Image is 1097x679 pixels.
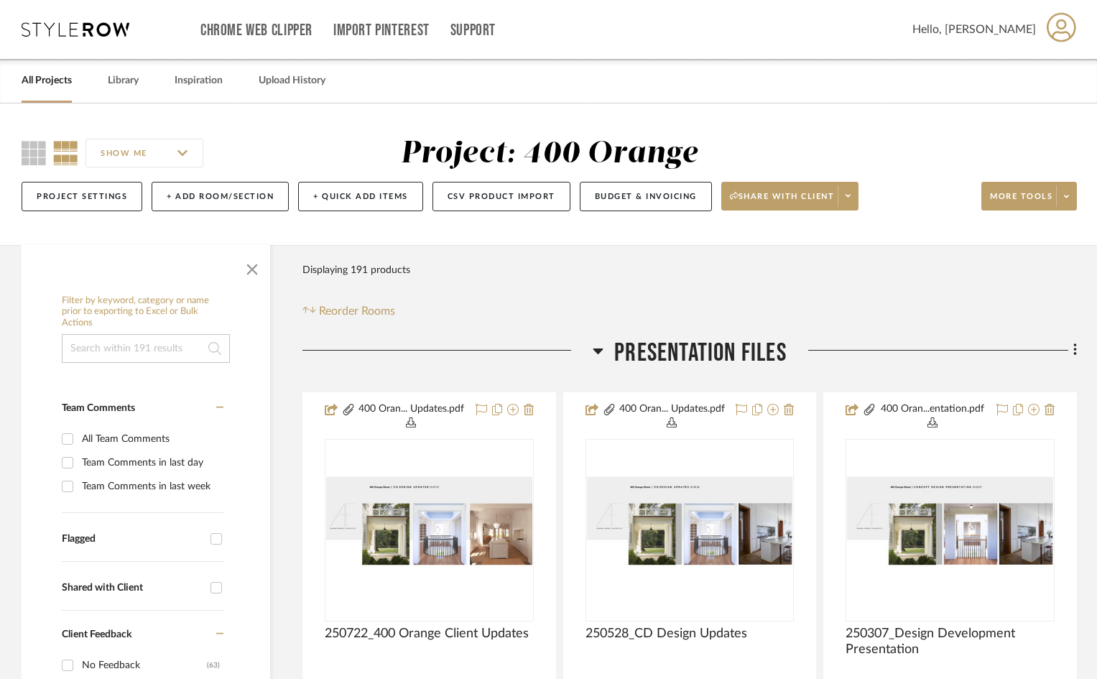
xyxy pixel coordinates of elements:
[325,626,529,642] span: 250722_400 Orange Client Updates
[616,402,728,432] button: 400 Oran... Updates.pdf
[333,24,430,37] a: Import Pinterest
[614,338,787,369] span: Presentation Files
[730,191,835,213] span: Share with client
[207,654,220,677] div: (63)
[62,533,203,545] div: Flagged
[325,440,533,621] div: 0
[152,182,289,211] button: + Add Room/Section
[981,182,1077,211] button: More tools
[62,582,203,594] div: Shared with Client
[298,182,423,211] button: + Quick Add Items
[62,295,230,329] h6: Filter by keyword, category or name prior to exporting to Excel or Bulk Actions
[450,24,496,37] a: Support
[259,71,325,91] a: Upload History
[587,463,793,596] img: 250528_CD Design Updates
[62,334,230,363] input: Search within 191 results
[876,402,988,432] button: 400 Oran...entation.pdf
[82,428,220,451] div: All Team Comments
[22,182,142,211] button: Project Settings
[302,256,410,285] div: Displaying 191 products
[846,626,1055,657] span: 250307_Design Development Presentation
[401,139,698,169] div: Project: 400 Orange
[82,654,207,677] div: No Feedback
[721,182,859,211] button: Share with client
[82,451,220,474] div: Team Comments in last day
[990,191,1052,213] span: More tools
[175,71,223,91] a: Inspiration
[580,182,712,211] button: Budget & Invoicing
[82,475,220,498] div: Team Comments in last week
[847,463,1053,596] img: 250307_Design Development Presentation
[912,21,1036,38] span: Hello, [PERSON_NAME]
[326,463,532,596] img: 250722_400 Orange Client Updates
[22,71,72,91] a: All Projects
[108,71,139,91] a: Library
[356,402,467,432] button: 400 Oran... Updates.pdf
[302,302,395,320] button: Reorder Rooms
[319,302,395,320] span: Reorder Rooms
[432,182,570,211] button: CSV Product Import
[200,24,313,37] a: Chrome Web Clipper
[585,626,747,642] span: 250528_CD Design Updates
[62,403,135,413] span: Team Comments
[238,252,267,281] button: Close
[62,629,131,639] span: Client Feedback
